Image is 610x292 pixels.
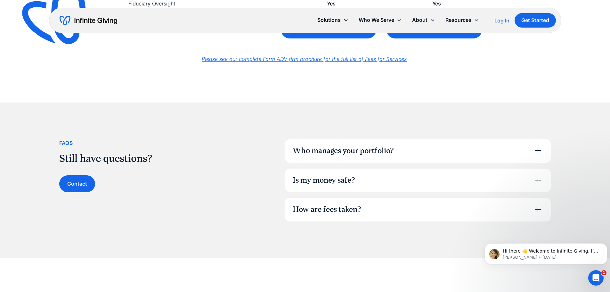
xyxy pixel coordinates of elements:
iframe: Intercom notifications message [482,230,610,275]
span: 1 [601,270,606,275]
div: About [412,16,427,24]
div: About [407,13,440,27]
div: Who We Serve [354,13,407,27]
a: home [60,15,117,26]
div: How are fees taken? [293,204,361,215]
div: Resources [440,13,484,27]
a: Log In [494,17,509,24]
div: Resources [445,16,471,24]
div: Who We Serve [359,16,394,24]
div: Who manages your portfolio? [293,146,394,156]
iframe: Intercom live chat [588,270,604,286]
div: Solutions [317,16,341,24]
a: Get Started [515,13,556,28]
a: Please see our complete Form ADV firm brochure for the full list of Fees for Services [202,56,407,62]
a: Contact [59,175,95,192]
div: Log In [494,18,509,23]
div: Solutions [312,13,354,27]
div: FAqs [59,139,73,147]
div: Is my money safe? [293,175,355,186]
h2: Still have questions? [59,153,259,165]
